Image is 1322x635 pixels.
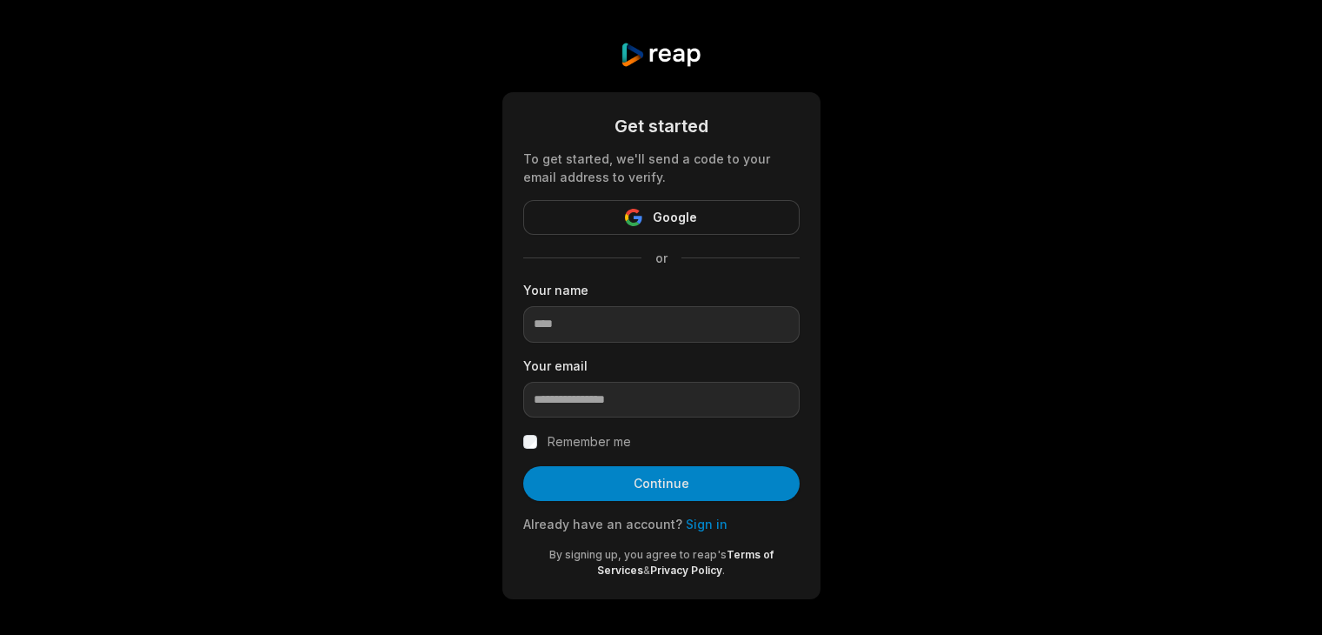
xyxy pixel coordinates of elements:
[620,42,702,68] img: reap
[523,150,800,186] div: To get started, we'll send a code to your email address to verify.
[653,207,697,228] span: Google
[548,431,631,452] label: Remember me
[523,517,682,531] span: Already have an account?
[641,249,681,267] span: or
[523,113,800,139] div: Get started
[523,357,800,375] label: Your email
[523,466,800,501] button: Continue
[523,200,800,235] button: Google
[643,564,650,577] span: &
[523,281,800,299] label: Your name
[650,564,722,577] a: Privacy Policy
[597,548,774,577] a: Terms of Services
[549,548,727,561] span: By signing up, you agree to reap's
[722,564,725,577] span: .
[686,517,727,531] a: Sign in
